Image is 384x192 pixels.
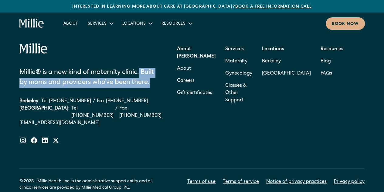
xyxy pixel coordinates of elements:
div: Millie® is a new kind of maternity clinic. Built by moms and providers who’ve been there. [19,68,161,88]
a: FAQs [321,68,332,80]
strong: Resources [321,47,343,52]
a: About [59,18,83,28]
div: Services [83,18,117,28]
a: Gift certificates [177,87,212,99]
a: Fax [PHONE_NUMBER] [97,98,148,105]
a: Book a free information call [235,5,312,9]
a: Gynecology [225,68,252,80]
div: / [115,105,117,120]
a: Tel [PHONE_NUMBER] [41,98,91,105]
a: Notice of privacy practices [266,178,327,186]
strong: Locations [262,47,284,52]
a: Berkeley [262,55,311,68]
strong: Services [225,47,244,52]
a: Privacy policy [334,178,365,186]
a: Tel [PHONE_NUMBER] [71,105,114,120]
div: [GEOGRAPHIC_DATA]: [19,105,70,120]
a: Fax [PHONE_NUMBER] [119,105,161,120]
div: Services [88,21,107,27]
div: Locations [122,21,146,27]
div: Locations [117,18,157,28]
a: Terms of service [223,178,259,186]
a: About [177,63,191,75]
div: / [93,98,95,105]
div: Berkeley: [19,98,39,105]
a: Careers [177,75,195,87]
div: Book now [332,21,359,27]
a: home [19,19,44,28]
a: Blog [321,55,331,68]
a: [EMAIL_ADDRESS][DOMAIN_NAME] [19,120,161,127]
div: © 2025 - Millie Health, Inc. is the administrative support entity and all clinical services are p... [19,178,165,191]
a: [GEOGRAPHIC_DATA] [262,68,311,80]
div: Resources [157,18,196,28]
a: Maternity [225,55,247,68]
a: Terms of use [187,178,216,186]
a: Classes & Other Support [225,80,252,106]
a: Book now [326,17,365,30]
strong: About [PERSON_NAME] [177,47,216,59]
div: Resources [161,21,185,27]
